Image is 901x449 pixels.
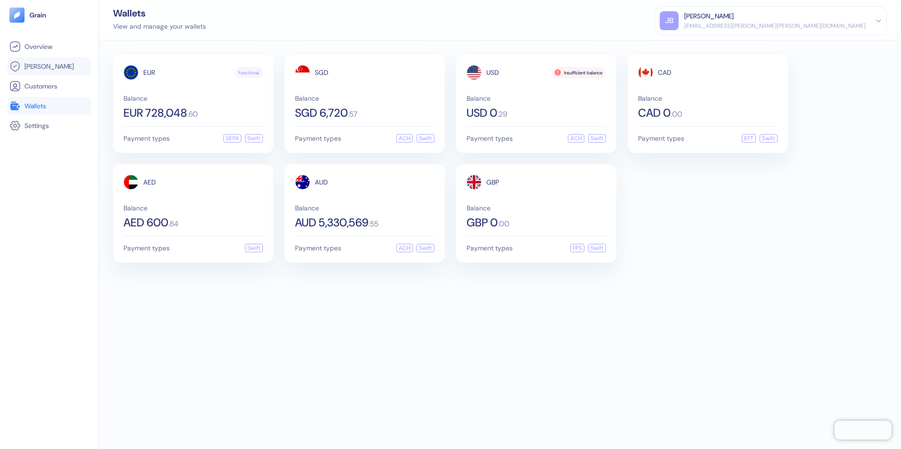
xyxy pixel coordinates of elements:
[113,22,206,32] div: View and manage your wallets
[123,107,187,119] span: EUR 728,048
[742,134,756,143] div: EFT
[568,134,584,143] div: ACH
[9,8,25,23] img: logo-tablet-V2.svg
[9,80,89,92] a: Customers
[123,217,168,228] span: AED 600
[417,134,434,143] div: Swift
[123,135,170,142] span: Payment types
[238,69,259,76] span: Functional
[835,421,892,440] iframe: Chatra live chat
[25,121,49,130] span: Settings
[295,245,341,251] span: Payment types
[396,134,413,143] div: ACH
[143,69,155,76] span: EUR
[467,95,606,102] span: Balance
[295,95,434,102] span: Balance
[467,217,498,228] span: GBP 0
[638,107,671,119] span: CAD 0
[315,179,328,185] span: AUD
[25,62,74,71] span: [PERSON_NAME]
[168,220,179,228] span: . 84
[467,107,497,119] span: USD 0
[187,111,198,118] span: . 60
[486,69,499,76] span: USD
[245,134,263,143] div: Swift
[143,179,156,185] span: AED
[123,95,263,102] span: Balance
[295,135,341,142] span: Payment types
[369,220,378,228] span: . 55
[486,179,499,185] span: GBP
[315,69,328,76] span: SGD
[497,111,507,118] span: . 29
[123,205,263,211] span: Balance
[295,205,434,211] span: Balance
[396,244,413,252] div: ACH
[588,134,606,143] div: Swift
[588,244,606,252] div: Swift
[417,244,434,252] div: Swift
[25,101,46,111] span: Wallets
[552,67,606,78] div: Insufficient balance
[467,205,606,211] span: Balance
[9,41,89,52] a: Overview
[295,217,369,228] span: AUD 5,330,569
[123,245,170,251] span: Payment types
[9,120,89,131] a: Settings
[638,95,778,102] span: Balance
[467,245,513,251] span: Payment types
[223,134,241,143] div: SEPA
[467,135,513,142] span: Payment types
[25,42,52,51] span: Overview
[9,61,89,72] a: [PERSON_NAME]
[570,244,584,252] div: FPS
[638,135,684,142] span: Payment types
[113,8,206,18] div: Wallets
[25,81,57,91] span: Customers
[9,100,89,112] a: Wallets
[498,220,509,228] span: . 00
[348,111,357,118] span: . 57
[660,11,679,30] div: JB
[684,11,734,21] div: [PERSON_NAME]
[671,111,682,118] span: . 00
[295,107,348,119] span: SGD 6,720
[29,12,47,18] img: logo
[658,69,672,76] span: CAD
[760,134,778,143] div: Swift
[684,22,866,30] div: [EMAIL_ADDRESS][PERSON_NAME][PERSON_NAME][DOMAIN_NAME]
[245,244,263,252] div: Swift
